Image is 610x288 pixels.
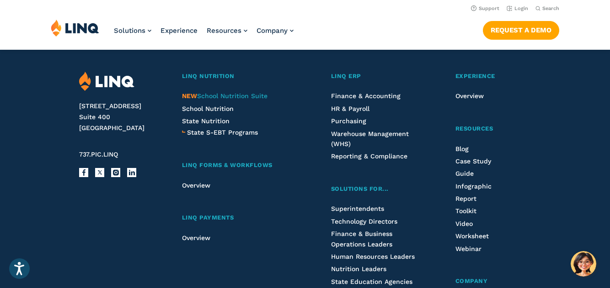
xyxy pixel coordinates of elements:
[455,183,492,190] a: Infographic
[114,26,145,35] span: Solutions
[114,19,294,49] nav: Primary Navigation
[161,26,198,35] a: Experience
[182,92,268,99] span: School Nutrition Suite
[182,105,234,112] a: School Nutrition
[79,101,166,133] address: [STREET_ADDRESS] Suite 400 [GEOGRAPHIC_DATA]
[455,92,484,99] a: Overview
[187,127,258,137] a: State S-EBT Programs
[79,151,118,158] span: 737.PIC.LINQ
[331,152,407,160] a: Reporting & Compliance
[331,230,392,247] a: Finance & Business Operations Leaders
[182,162,273,168] span: LINQ Forms & Workflows
[455,170,474,177] a: Guide
[455,232,489,240] a: Worksheet
[331,278,412,285] a: State Education Agencies
[182,72,298,81] a: LINQ Nutrition
[182,182,210,189] a: Overview
[542,5,559,11] span: Search
[187,129,258,136] span: State S-EBT Programs
[455,124,531,134] a: Resources
[257,26,288,35] span: Company
[455,73,495,79] span: Experience
[331,117,366,125] a: Purchasing
[51,19,99,37] img: LINQ | K‑12 Software
[111,168,120,177] a: Instagram
[127,168,136,177] a: LinkedIn
[455,157,491,165] a: Case Study
[114,26,151,35] a: Solutions
[455,125,493,132] span: Resources
[207,26,247,35] a: Resources
[331,253,415,260] a: Human Resources Leaders
[483,21,559,39] a: Request a Demo
[455,207,476,215] a: Toolkit
[535,5,559,12] button: Open Search Bar
[182,92,268,99] a: NEWSchool Nutrition Suite
[571,251,596,277] button: Hello, have a question? Let’s chat.
[455,278,488,284] span: Company
[455,220,473,227] a: Video
[331,205,384,212] a: Superintendents
[331,218,397,225] a: Technology Directors
[207,26,241,35] span: Resources
[331,265,386,272] a: Nutrition Leaders
[79,72,134,91] img: LINQ | K‑12 Software
[331,105,369,112] a: HR & Payroll
[331,130,409,147] a: Warehouse Management (WHS)
[182,73,235,79] span: LINQ Nutrition
[455,195,476,202] a: Report
[471,5,499,11] a: Support
[182,117,230,125] a: State Nutrition
[79,168,88,177] a: Facebook
[455,245,482,252] a: Webinar
[182,92,197,99] span: NEW
[257,26,294,35] a: Company
[182,214,234,221] span: LINQ Payments
[455,145,469,152] a: Blog
[182,234,210,241] a: Overview
[182,213,298,223] a: LINQ Payments
[95,168,104,177] a: X
[182,161,298,170] a: LINQ Forms & Workflows
[331,92,401,99] a: Finance & Accounting
[507,5,528,11] a: Login
[483,19,559,39] nav: Button Navigation
[331,73,361,79] span: LINQ ERP
[331,72,422,81] a: LINQ ERP
[455,72,531,81] a: Experience
[455,277,531,286] a: Company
